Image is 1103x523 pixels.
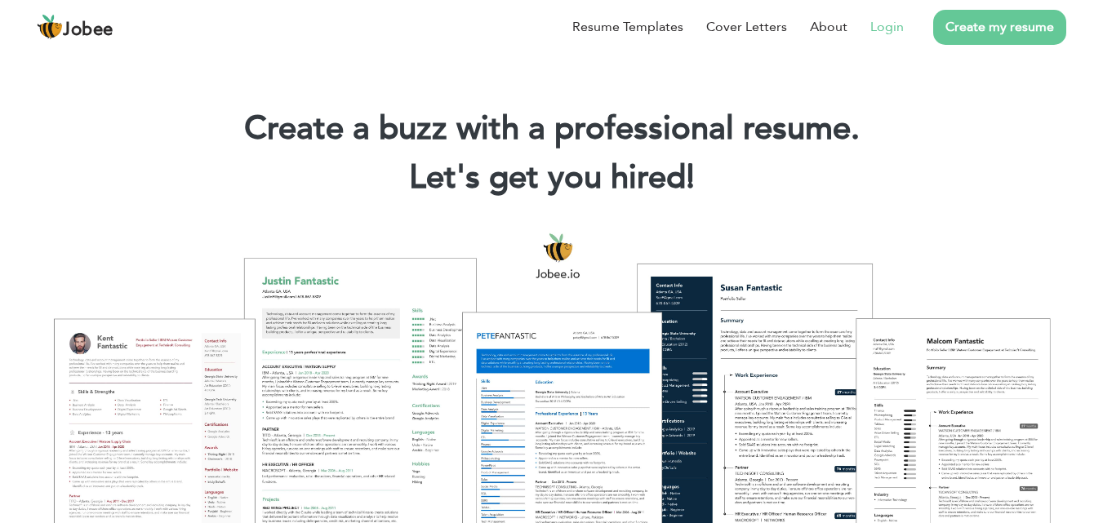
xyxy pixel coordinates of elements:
[37,14,113,40] a: Jobee
[706,17,787,37] a: Cover Letters
[489,155,695,200] span: get you hired!
[24,157,1079,199] h2: Let's
[24,108,1079,150] h1: Create a buzz with a professional resume.
[933,10,1066,45] a: Create my resume
[63,21,113,39] span: Jobee
[687,155,694,200] span: |
[810,17,847,37] a: About
[37,14,63,40] img: jobee.io
[870,17,904,37] a: Login
[572,17,683,37] a: Resume Templates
